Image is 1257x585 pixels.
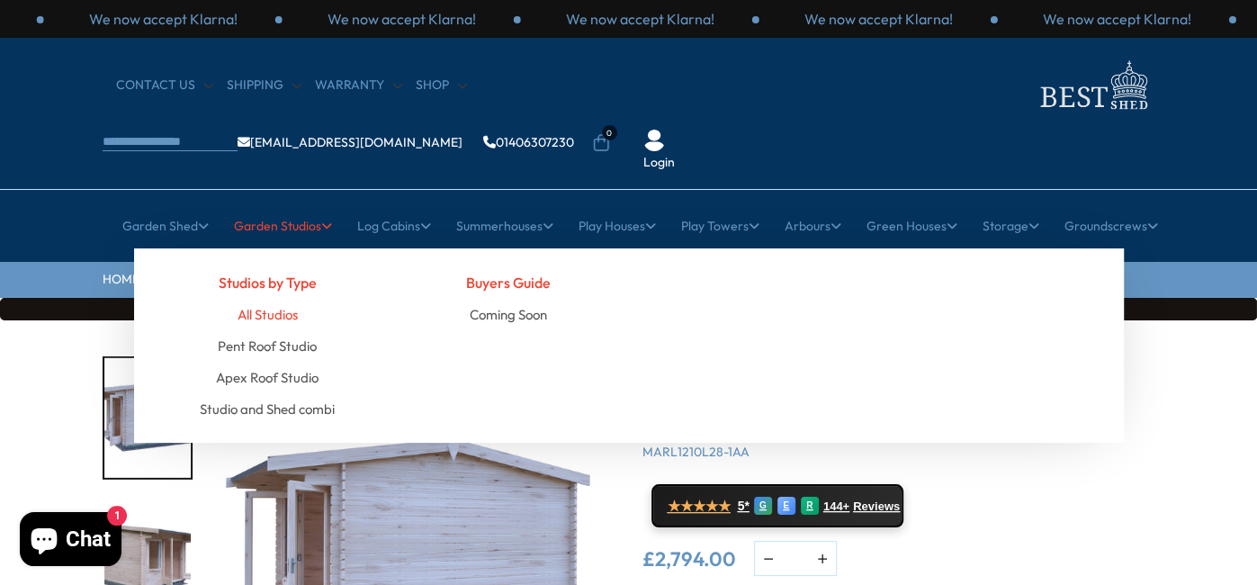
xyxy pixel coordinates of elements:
[238,299,298,330] a: All Studios
[579,203,656,248] a: Play Houses
[456,203,553,248] a: Summerhouses
[234,203,332,248] a: Garden Studios
[104,358,191,478] img: Marlborough12gx10_white_OPEN_0096_e2567af4-be0d-4a33-a1d8-4df252ef814d_200x200.jpg
[998,9,1236,29] div: 3 / 3
[161,266,375,299] h4: Studios by Type
[328,9,476,29] p: We now accept Klarna!
[866,203,957,248] a: Green Houses
[566,9,714,29] p: We now accept Klarna!
[777,497,795,515] div: E
[357,203,431,248] a: Log Cabins
[668,498,731,515] span: ★★★★★
[853,499,900,514] span: Reviews
[44,9,283,29] div: 2 / 3
[643,130,665,151] img: User Icon
[238,136,462,148] a: [EMAIL_ADDRESS][DOMAIN_NAME]
[470,299,547,330] a: Coming Soon
[681,203,759,248] a: Play Towers
[116,76,213,94] a: CONTACT US
[14,512,127,571] inbox-online-store-chat: Shopify online store chat
[754,497,772,515] div: G
[200,393,335,425] a: Studio and Shed combi
[642,444,750,460] span: MARL1210L28-1AA
[759,9,998,29] div: 2 / 3
[122,203,209,248] a: Garden Shed
[1029,56,1155,114] img: logo
[785,203,841,248] a: Arbours
[216,362,319,393] a: Apex Roof Studio
[315,76,402,94] a: Warranty
[103,356,193,480] div: 9 / 16
[1043,9,1191,29] p: We now accept Klarna!
[823,499,849,514] span: 144+
[602,125,617,140] span: 0
[103,271,139,289] a: HOME
[416,76,467,94] a: Shop
[592,134,610,152] a: 0
[89,9,238,29] p: We now accept Klarna!
[283,9,521,29] div: 3 / 3
[643,154,675,172] a: Login
[651,484,903,527] a: ★★★★★ 5* G E R 144+ Reviews
[227,76,301,94] a: Shipping
[401,266,615,299] h4: Buyers Guide
[983,203,1039,248] a: Storage
[483,136,574,148] a: 01406307230
[801,497,819,515] div: R
[804,9,953,29] p: We now accept Klarna!
[218,330,317,362] a: Pent Roof Studio
[521,9,759,29] div: 1 / 3
[642,549,736,569] ins: £2,794.00
[1064,203,1158,248] a: Groundscrews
